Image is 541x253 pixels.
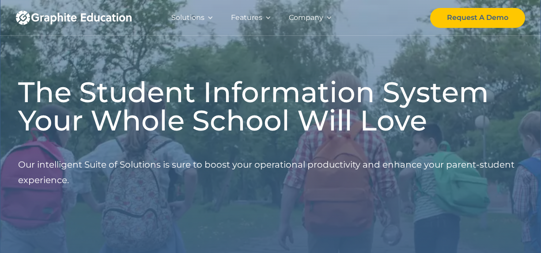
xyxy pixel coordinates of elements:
div: Company [289,11,323,24]
div: Features [231,11,262,24]
p: Our intelligent Suite of Solutions is sure to boost your operational productivity and enhance you... [18,142,523,203]
div: Request A Demo [447,11,508,24]
div: Solutions [171,11,204,24]
h1: The Student Information System Your Whole School Will Love [18,78,523,134]
a: Request A Demo [430,8,525,28]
